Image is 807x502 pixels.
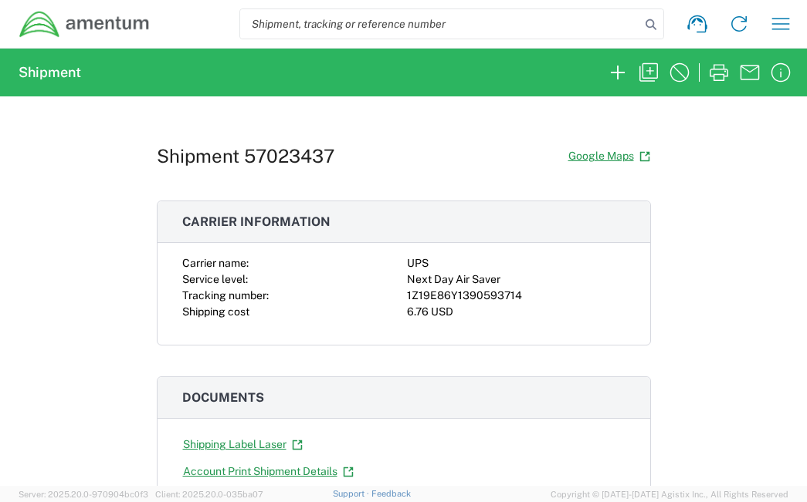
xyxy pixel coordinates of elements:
[333,489,371,498] a: Support
[407,288,626,304] div: 1Z19E86Y1390593714
[568,143,651,170] a: Google Maps
[182,273,248,285] span: Service level:
[407,255,626,271] div: UPS
[19,10,151,39] img: dyncorp
[407,271,626,288] div: Next Day Air Saver
[182,390,264,405] span: Documents
[551,487,788,501] span: Copyright © [DATE]-[DATE] Agistix Inc., All Rights Reserved
[182,431,303,458] a: Shipping Label Laser
[182,214,331,229] span: Carrier information
[157,145,334,167] h1: Shipment 57023437
[19,490,148,499] span: Server: 2025.20.0-970904bc0f3
[240,9,640,39] input: Shipment, tracking or reference number
[182,458,354,485] a: Account Print Shipment Details
[407,304,626,320] div: 6.76 USD
[182,305,249,318] span: Shipping cost
[19,63,81,82] h2: Shipment
[155,490,263,499] span: Client: 2025.20.0-035ba07
[182,257,249,269] span: Carrier name:
[371,489,411,498] a: Feedback
[182,289,269,302] span: Tracking number:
